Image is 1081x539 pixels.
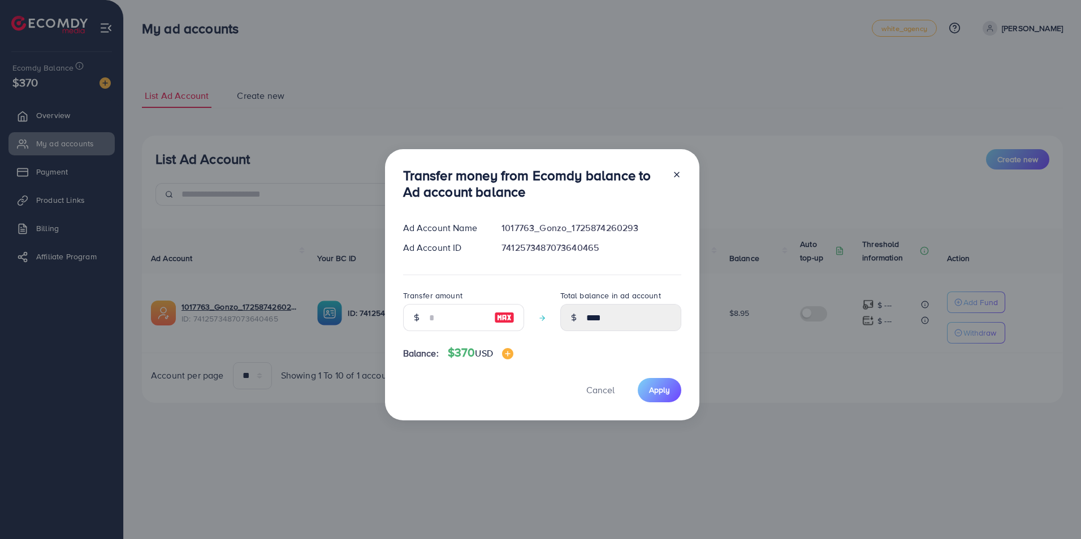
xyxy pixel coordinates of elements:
[448,346,513,360] h4: $370
[403,167,663,200] h3: Transfer money from Ecomdy balance to Ad account balance
[1033,488,1073,531] iframe: Chat
[394,241,493,254] div: Ad Account ID
[638,378,681,402] button: Apply
[403,290,462,301] label: Transfer amount
[492,241,690,254] div: 7412573487073640465
[494,311,514,324] img: image
[586,384,615,396] span: Cancel
[649,384,670,395] span: Apply
[572,378,629,402] button: Cancel
[492,221,690,234] div: 1017763_Gonzo_1725874260293
[403,347,439,360] span: Balance:
[502,348,513,359] img: image
[394,221,493,234] div: Ad Account Name
[475,347,492,359] span: USD
[560,290,661,301] label: Total balance in ad account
